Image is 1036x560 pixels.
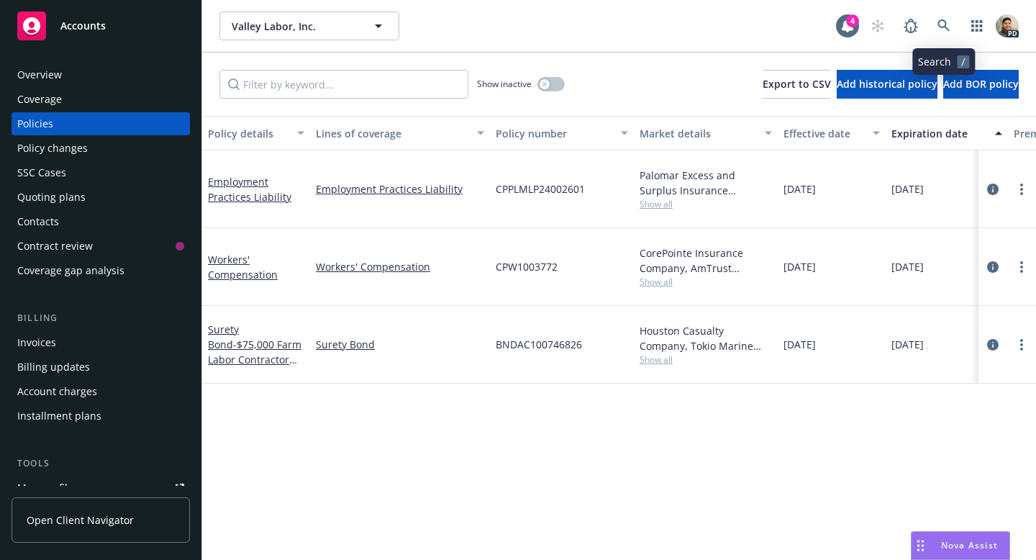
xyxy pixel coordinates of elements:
button: Add BOR policy [943,70,1019,99]
span: [DATE] [783,259,816,274]
a: circleInformation [984,336,1001,353]
span: [DATE] [891,259,924,274]
span: Open Client Navigator [27,512,134,528]
a: Contacts [12,210,190,233]
span: Accounts [60,20,106,32]
a: Accounts [12,6,190,46]
a: Workers' Compensation [208,253,278,281]
button: Market details [634,116,778,150]
div: Lines of coverage [316,126,468,141]
div: Drag to move [912,532,930,559]
span: Show all [640,353,772,366]
a: Installment plans [12,405,190,428]
div: Market details [640,126,756,141]
span: - $75,000 Farm Labor Contractor Bond - [US_STATE] [208,338,301,381]
a: Start snowing [863,12,892,40]
button: Valley Labor, Inc. [219,12,399,40]
a: Workers' Compensation [316,259,484,274]
a: Employment Practices Liability [208,175,291,204]
div: SSC Cases [17,161,66,184]
a: Account charges [12,380,190,403]
a: Surety Bond [208,322,301,381]
a: Search [930,12,958,40]
span: Show all [640,198,772,210]
span: [DATE] [891,337,924,352]
a: Switch app [963,12,991,40]
a: more [1013,258,1030,276]
div: Houston Casualty Company, Tokio Marine HCC [640,323,772,353]
button: Export to CSV [763,70,831,99]
div: Policies [17,112,53,135]
div: Coverage [17,88,62,111]
div: Coverage gap analysis [17,259,124,282]
img: photo [996,14,1019,37]
span: CPW1003772 [496,259,558,274]
a: Report a Bug [896,12,925,40]
span: Valley Labor, Inc. [232,19,356,34]
div: Tools [12,456,190,471]
div: Overview [17,63,62,86]
a: circleInformation [984,181,1001,198]
a: Coverage gap analysis [12,259,190,282]
a: Billing updates [12,356,190,379]
button: Expiration date [886,116,1008,150]
span: BNDAC100746826 [496,337,582,352]
button: Policy number [490,116,634,150]
div: Invoices [17,331,56,354]
a: Surety Bond [316,337,484,352]
div: Installment plans [17,405,101,428]
div: 4 [846,14,859,27]
a: more [1013,336,1030,353]
button: Add historical policy [837,70,937,99]
span: Nova Assist [941,539,998,551]
div: Policy number [496,126,612,141]
div: Account charges [17,380,97,403]
button: Effective date [778,116,886,150]
div: Manage files [17,477,78,500]
span: Add historical policy [837,77,937,91]
span: [DATE] [783,181,816,197]
div: Billing [12,311,190,325]
a: SSC Cases [12,161,190,184]
div: Contract review [17,235,93,258]
div: Policy changes [17,137,88,160]
button: Policy details [202,116,310,150]
div: CorePointe Insurance Company, AmTrust Financial Services, Risico Insurance Services, Inc. [640,245,772,276]
div: Effective date [783,126,864,141]
a: circleInformation [984,258,1001,276]
button: Nova Assist [911,531,1010,560]
span: Export to CSV [763,77,831,91]
a: Quoting plans [12,186,190,209]
div: Contacts [17,210,59,233]
span: Show inactive [477,78,532,90]
span: [DATE] [783,337,816,352]
a: Manage files [12,477,190,500]
span: Show all [640,276,772,288]
a: Policies [12,112,190,135]
div: Policy details [208,126,288,141]
a: Contract review [12,235,190,258]
div: Billing updates [17,356,90,379]
button: Lines of coverage [310,116,490,150]
a: more [1013,181,1030,198]
a: Coverage [12,88,190,111]
a: Employment Practices Liability [316,181,484,197]
a: Invoices [12,331,190,354]
div: Palomar Excess and Surplus Insurance Company, Palomar, CRC Group [640,168,772,198]
span: [DATE] [891,181,924,197]
input: Filter by keyword... [219,70,468,99]
span: CPPLMLP24002601 [496,181,585,197]
a: Overview [12,63,190,86]
div: Quoting plans [17,186,86,209]
div: Expiration date [891,126,986,141]
span: Add BOR policy [943,77,1019,91]
a: Policy changes [12,137,190,160]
